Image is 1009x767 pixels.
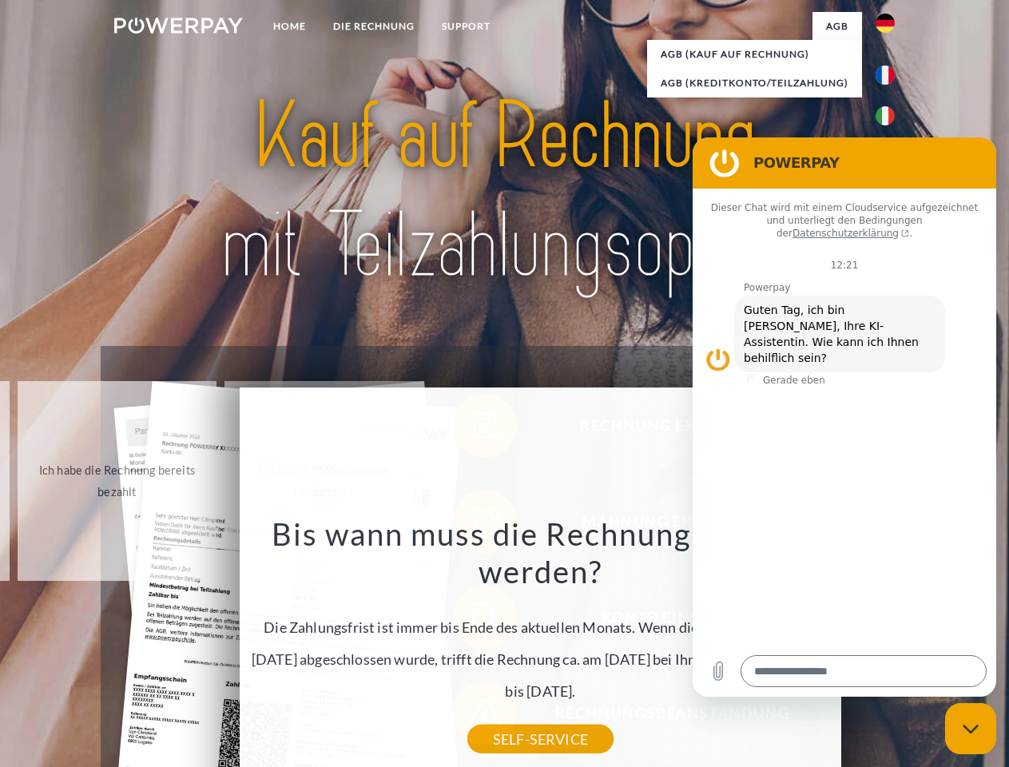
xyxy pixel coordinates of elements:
[876,106,895,125] img: it
[249,515,832,591] h3: Bis wann muss die Rechnung bezahlt werden?
[467,725,614,753] a: SELF-SERVICE
[320,12,428,41] a: DIE RECHNUNG
[693,137,996,697] iframe: Messaging-Fenster
[812,12,862,41] a: agb
[114,18,243,34] img: logo-powerpay-white.svg
[428,12,504,41] a: SUPPORT
[27,459,207,503] div: Ich habe die Rechnung bereits bezahlt
[876,14,895,33] img: de
[647,69,862,97] a: AGB (Kreditkonto/Teilzahlung)
[260,12,320,41] a: Home
[249,515,832,739] div: Die Zahlungsfrist ist immer bis Ende des aktuellen Monats. Wenn die Bestellung z.B. am [DATE] abg...
[945,703,996,754] iframe: Schaltfläche zum Öffnen des Messaging-Fensters; Konversation läuft
[647,40,862,69] a: AGB (Kauf auf Rechnung)
[153,77,856,306] img: title-powerpay_de.svg
[876,66,895,85] img: fr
